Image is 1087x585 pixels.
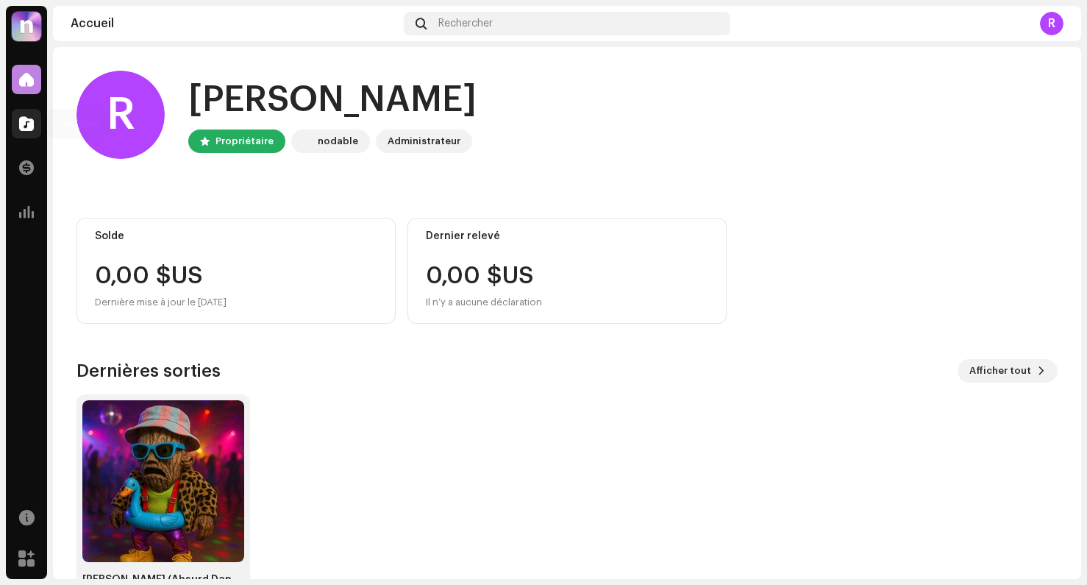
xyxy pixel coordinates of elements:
span: Afficher tout [969,356,1031,386]
div: Il n’y a aucune déclaration [426,294,542,311]
button: Afficher tout [958,359,1058,383]
div: Dernier relevé [426,230,708,242]
span: Rechercher [438,18,493,29]
div: Administrateur [388,132,460,150]
div: [PERSON_NAME] [188,77,477,124]
re-o-card-value: Dernier relevé [407,218,727,324]
div: Propriétaire [215,132,274,150]
div: nodable [318,132,358,150]
img: 39a81664-4ced-4598-a294-0293f18f6a76 [294,132,312,150]
div: Accueil [71,18,398,29]
img: 513c6667-dcef-4fbc-9d60-f01a681fee7b [82,400,244,562]
div: R [1040,12,1063,35]
re-o-card-value: Solde [76,218,396,324]
div: R [76,71,165,159]
h3: Dernières sorties [76,359,221,383]
div: Dernière mise à jour le [DATE] [95,294,377,311]
img: 39a81664-4ced-4598-a294-0293f18f6a76 [12,12,41,41]
div: Solde [95,230,377,242]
